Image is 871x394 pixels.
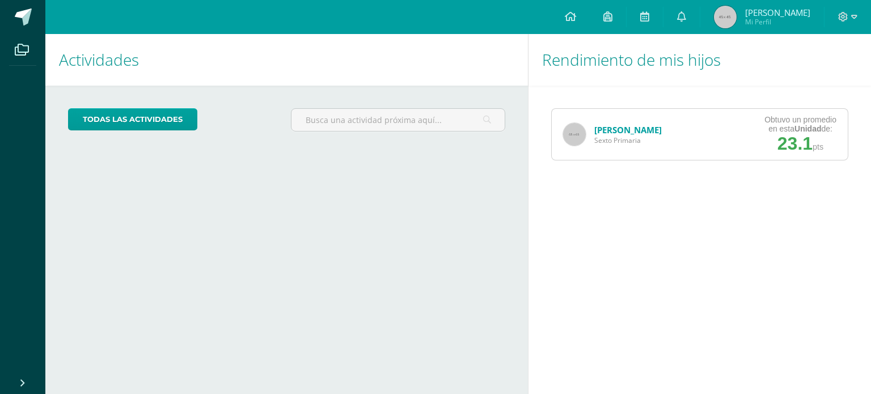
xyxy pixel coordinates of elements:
[594,124,662,135] a: [PERSON_NAME]
[594,135,662,145] span: Sexto Primaria
[745,17,810,27] span: Mi Perfil
[813,142,823,151] span: pts
[563,123,586,146] img: 65x65
[764,115,836,133] div: Obtuvo un promedio en esta de:
[59,34,514,86] h1: Actividades
[542,34,857,86] h1: Rendimiento de mis hijos
[68,108,197,130] a: todas las Actividades
[291,109,504,131] input: Busca una actividad próxima aquí...
[777,133,813,154] span: 23.1
[794,124,821,133] strong: Unidad
[714,6,737,28] img: 45x45
[745,7,810,18] span: [PERSON_NAME]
